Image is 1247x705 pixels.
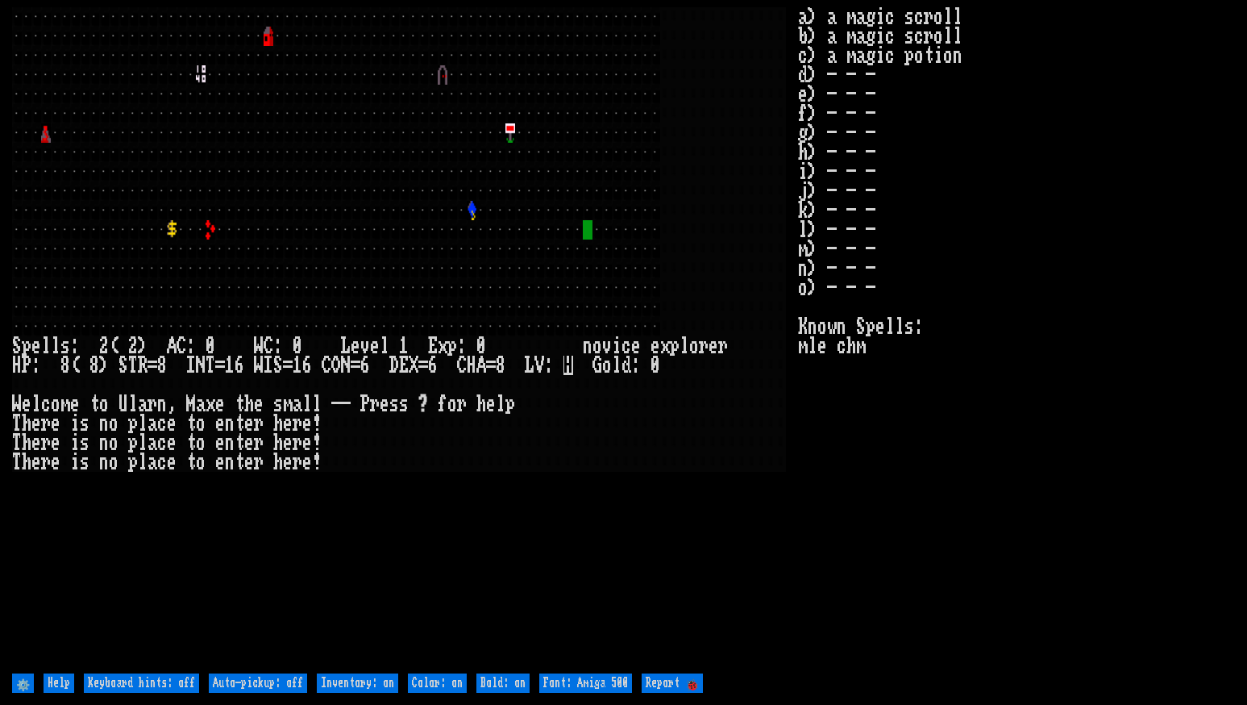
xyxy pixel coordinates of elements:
[22,336,31,356] div: p
[244,394,254,414] div: h
[70,433,80,453] div: i
[360,356,370,375] div: 6
[22,394,31,414] div: e
[699,336,709,356] div: r
[215,433,225,453] div: e
[138,394,148,414] div: a
[22,453,31,472] div: h
[31,394,41,414] div: l
[99,453,109,472] div: n
[235,453,244,472] div: t
[447,336,457,356] div: p
[138,453,148,472] div: l
[196,414,206,433] div: o
[322,356,331,375] div: C
[438,394,447,414] div: f
[254,453,264,472] div: r
[31,414,41,433] div: e
[418,356,428,375] div: =
[351,356,360,375] div: =
[41,394,51,414] div: c
[118,394,128,414] div: U
[235,433,244,453] div: t
[370,394,380,414] div: r
[254,336,264,356] div: W
[235,414,244,433] div: t
[409,356,418,375] div: X
[380,394,389,414] div: e
[109,336,118,356] div: (
[399,356,409,375] div: E
[206,336,215,356] div: 0
[157,453,167,472] div: c
[254,433,264,453] div: r
[505,394,515,414] div: p
[341,394,351,414] div: -
[293,356,302,375] div: 1
[148,414,157,433] div: a
[302,414,312,433] div: e
[60,356,70,375] div: 8
[293,433,302,453] div: r
[718,336,728,356] div: r
[22,433,31,453] div: h
[70,356,80,375] div: (
[389,356,399,375] div: D
[148,453,157,472] div: a
[302,433,312,453] div: e
[215,356,225,375] div: =
[167,336,177,356] div: A
[80,433,89,453] div: s
[592,356,602,375] div: G
[621,356,631,375] div: d
[264,356,273,375] div: I
[31,336,41,356] div: e
[317,674,398,693] input: Inventory: on
[186,356,196,375] div: I
[380,336,389,356] div: l
[631,356,641,375] div: :
[408,674,467,693] input: Color: on
[41,453,51,472] div: r
[51,394,60,414] div: o
[254,356,264,375] div: W
[84,674,199,693] input: Keyboard hints: off
[128,336,138,356] div: 2
[399,336,409,356] div: 1
[225,356,235,375] div: 1
[563,356,573,375] mark: H
[418,394,428,414] div: ?
[642,674,703,693] input: Report 🐞
[99,356,109,375] div: )
[476,674,530,693] input: Bold: on
[631,336,641,356] div: e
[312,453,322,472] div: !
[293,453,302,472] div: r
[293,336,302,356] div: 0
[70,394,80,414] div: e
[70,336,80,356] div: :
[12,394,22,414] div: W
[148,433,157,453] div: a
[302,356,312,375] div: 6
[51,414,60,433] div: e
[12,433,22,453] div: T
[283,414,293,433] div: e
[486,356,496,375] div: =
[109,433,118,453] div: o
[157,356,167,375] div: 8
[293,394,302,414] div: a
[351,336,360,356] div: e
[89,394,99,414] div: t
[128,414,138,433] div: p
[331,356,341,375] div: O
[612,336,621,356] div: i
[302,394,312,414] div: l
[99,394,109,414] div: o
[167,414,177,433] div: e
[312,433,322,453] div: !
[128,433,138,453] div: p
[235,356,244,375] div: 6
[331,394,341,414] div: -
[496,394,505,414] div: l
